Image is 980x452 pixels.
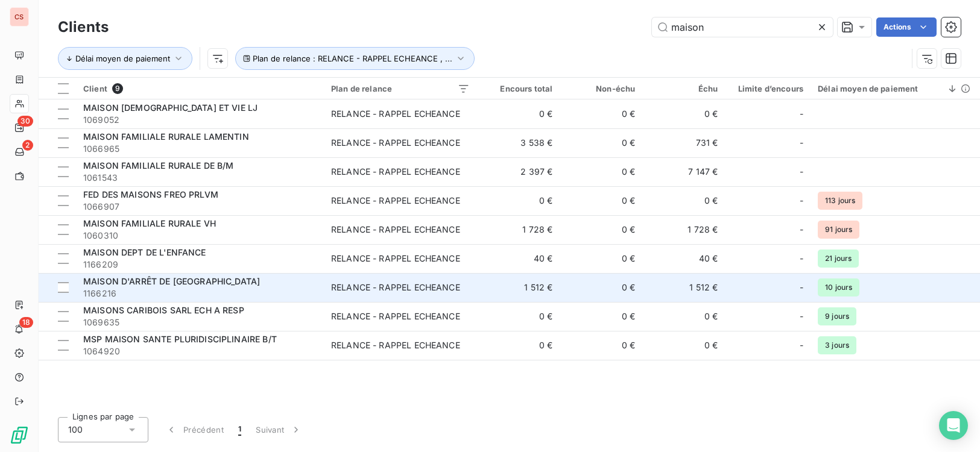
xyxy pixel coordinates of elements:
td: 0 € [560,331,642,360]
button: Précédent [158,417,231,442]
span: MAISON FAMILIALE RURALE DE B/M [83,160,234,171]
td: 0 € [642,99,725,128]
td: 0 € [642,186,725,215]
span: 3 jours [818,336,856,354]
td: 0 € [560,99,642,128]
span: Client [83,84,107,93]
td: 40 € [477,244,560,273]
span: - [800,195,803,207]
span: 9 jours [818,307,856,325]
td: 0 € [477,331,560,360]
span: 1060310 [83,230,317,242]
span: MAISON D'ARRÊT DE [GEOGRAPHIC_DATA] [83,276,260,286]
span: MAISON FAMILIALE RURALE VH [83,218,216,228]
div: RELANCE - RAPPEL ECHEANCE [331,339,460,351]
span: MAISON [DEMOGRAPHIC_DATA] ET VIE LJ [83,102,258,113]
td: 0 € [560,157,642,186]
td: 1 512 € [642,273,725,302]
span: - [800,166,803,178]
td: 0 € [560,186,642,215]
td: 2 397 € [477,157,560,186]
td: 7 147 € [642,157,725,186]
td: 40 € [642,244,725,273]
span: 1166209 [83,259,317,271]
td: 731 € [642,128,725,157]
div: RELANCE - RAPPEL ECHEANCE [331,108,460,120]
span: FED DES MAISONS FREO PRLVM [83,189,218,199]
div: RELANCE - RAPPEL ECHEANCE [331,224,460,236]
td: 1 728 € [477,215,560,244]
td: 0 € [642,331,725,360]
span: 113 jours [818,192,862,210]
td: 0 € [477,302,560,331]
span: 1069635 [83,316,317,328]
input: Rechercher [652,17,833,37]
span: - [800,253,803,265]
span: 1064920 [83,345,317,357]
span: 1 [238,424,241,436]
span: 1066965 [83,143,317,155]
span: MAISON FAMILIALE RURALE LAMENTIN [83,131,249,142]
button: Délai moyen de paiement [58,47,192,70]
button: Plan de relance : RELANCE - RAPPEL ECHEANCE , ... [235,47,475,70]
td: 0 € [560,244,642,273]
span: Délai moyen de paiement [75,54,170,63]
span: - [800,281,803,293]
div: Délai moyen de paiement [818,84,973,93]
div: CS [10,7,29,27]
td: 0 € [560,302,642,331]
td: 0 € [477,99,560,128]
td: 0 € [477,186,560,215]
div: Encours total [484,84,552,93]
span: MSP MAISON SANTE PLURIDISCIPLINAIRE B/T [83,334,277,344]
h3: Clients [58,16,109,38]
span: - [800,339,803,351]
div: Non-échu [567,84,635,93]
span: - [800,310,803,322]
span: 21 jours [818,250,859,268]
td: 0 € [560,215,642,244]
span: 1066907 [83,201,317,213]
span: 1061543 [83,172,317,184]
td: 0 € [560,273,642,302]
span: 10 jours [818,278,859,297]
td: 0 € [642,302,725,331]
div: RELANCE - RAPPEL ECHEANCE [331,137,460,149]
div: Plan de relance [331,84,470,93]
div: RELANCE - RAPPEL ECHEANCE [331,253,460,265]
div: RELANCE - RAPPEL ECHEANCE [331,281,460,293]
span: 100 [68,424,83,436]
span: MAISONS CARIBOIS SARL ECH A RESP [83,305,244,315]
span: 18 [19,317,33,328]
td: 1 728 € [642,215,725,244]
div: Open Intercom Messenger [939,411,968,440]
span: 30 [17,116,33,127]
div: Échu [650,84,718,93]
span: 2 [22,140,33,151]
span: MAISON DEPT DE L'ENFANCE [83,247,206,257]
div: RELANCE - RAPPEL ECHEANCE [331,310,460,322]
div: RELANCE - RAPPEL ECHEANCE [331,166,460,178]
img: Logo LeanPay [10,425,29,445]
button: Suivant [248,417,309,442]
td: 1 512 € [477,273,560,302]
span: - [800,224,803,236]
div: RELANCE - RAPPEL ECHEANCE [331,195,460,207]
span: - [800,137,803,149]
button: Actions [876,17,937,37]
span: 9 [112,83,123,94]
div: Limite d’encours [732,84,803,93]
span: Plan de relance : RELANCE - RAPPEL ECHEANCE , ... [253,54,452,63]
span: 91 jours [818,221,859,239]
span: 1166216 [83,287,317,300]
td: 3 538 € [477,128,560,157]
button: 1 [231,417,248,442]
span: - [800,108,803,120]
td: 0 € [560,128,642,157]
span: 1069052 [83,114,317,126]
